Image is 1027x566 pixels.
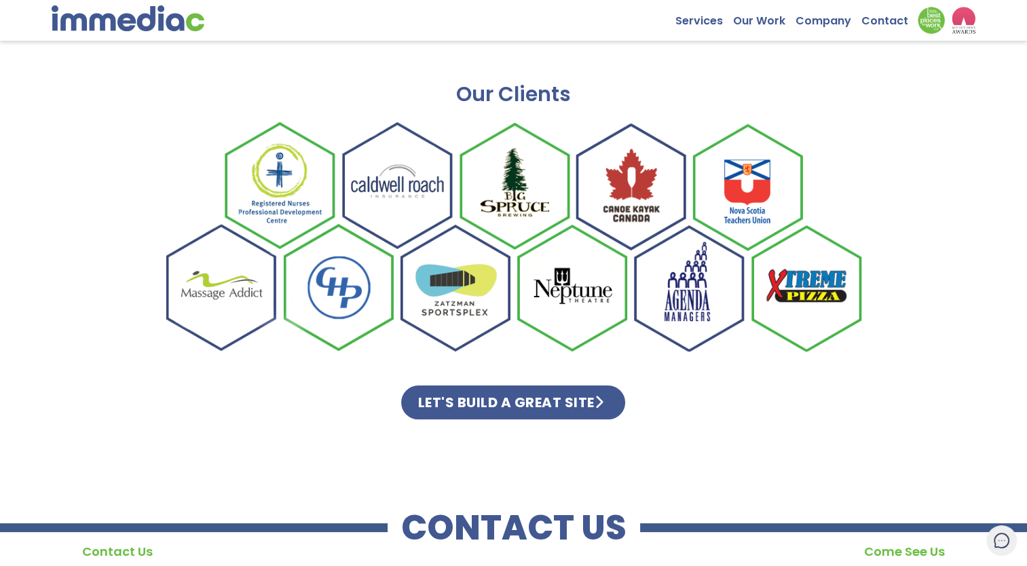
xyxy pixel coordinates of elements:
img: immediac [52,5,204,31]
h2: CONTACT US [388,514,640,542]
a: Company [795,7,861,28]
a: Services [675,7,732,28]
h4: Contact Us [82,542,432,562]
h2: Our Clients [164,81,863,108]
h4: Come See Us [595,542,945,562]
img: logo2_wea_nobg.webp [952,7,975,34]
a: Our Work [732,7,795,28]
a: LET'S BUILD A GREAT SITE [401,385,625,419]
img: clientsStrip.png [164,121,863,352]
a: Contact [861,7,918,28]
img: Down [918,7,945,34]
